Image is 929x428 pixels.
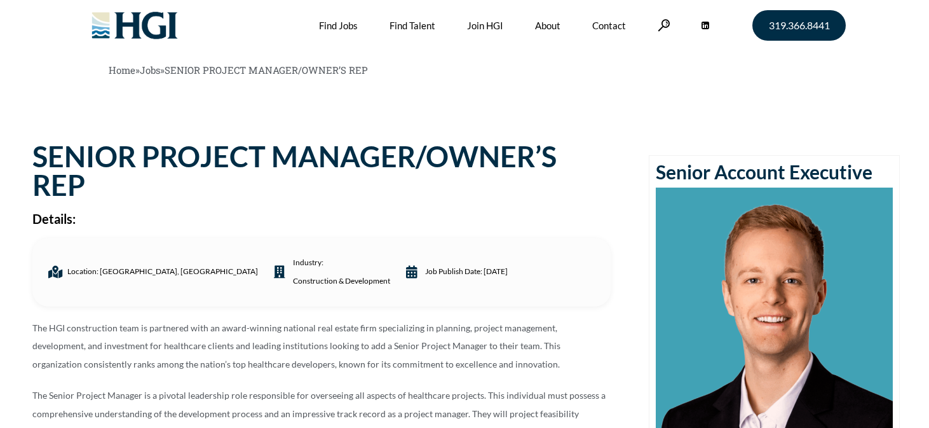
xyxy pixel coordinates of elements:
[290,254,390,291] span: industry:
[64,263,258,281] span: Location: [GEOGRAPHIC_DATA], [GEOGRAPHIC_DATA]
[752,10,846,41] a: 319.366.8441
[109,64,135,76] a: Home
[109,64,368,76] span: » »
[32,212,611,225] h2: Details:
[422,263,508,281] span: Job Publish date: [DATE]
[656,162,893,181] h2: Senior Account Executive
[293,272,390,291] a: Construction & Development
[140,64,160,76] a: Jobs
[32,319,611,374] p: The HGI construction team is partnered with an award-winning national real estate firm specializi...
[769,20,830,31] span: 319.366.8441
[32,142,611,200] h1: SENIOR PROJECT MANAGER/OWNER’S REP
[165,64,368,76] span: SENIOR PROJECT MANAGER/OWNER’S REP
[658,19,670,31] a: Search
